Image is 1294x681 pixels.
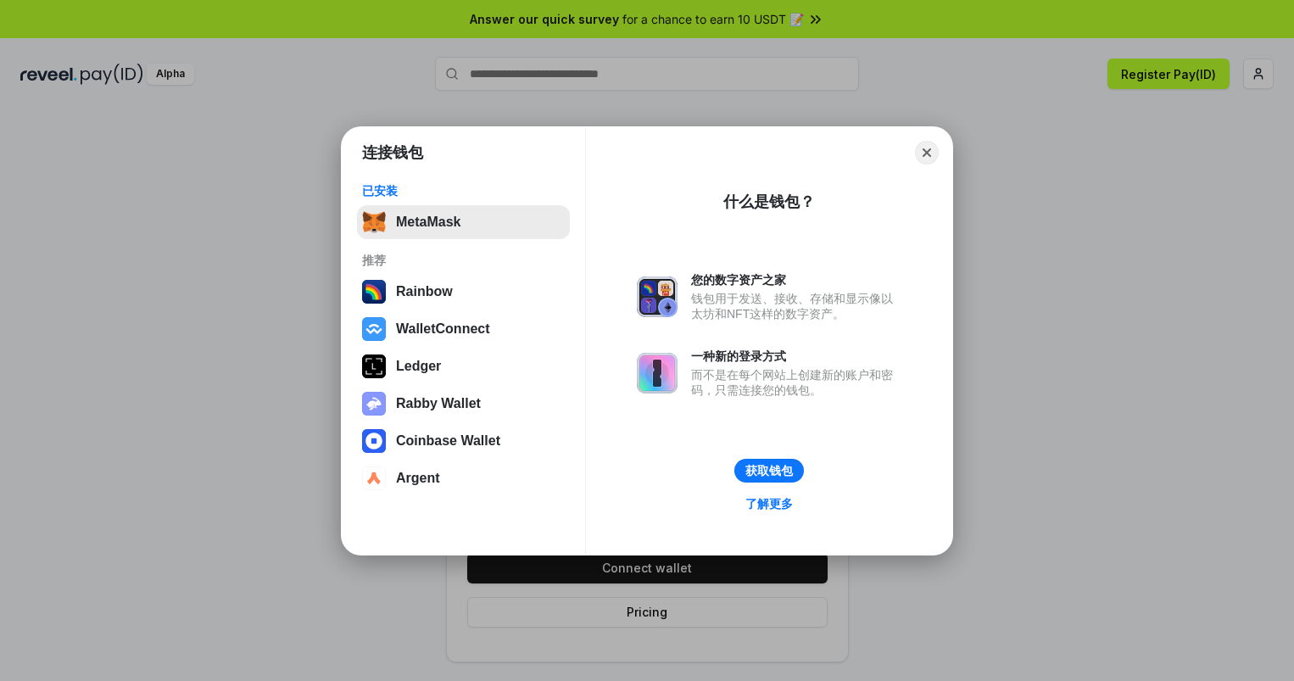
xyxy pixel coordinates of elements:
div: 推荐 [362,253,565,268]
h1: 连接钱包 [362,142,423,163]
button: Ledger [357,349,570,383]
a: 了解更多 [735,493,803,515]
img: svg+xml,%3Csvg%20xmlns%3D%22http%3A%2F%2Fwww.w3.org%2F2000%2Fsvg%22%20fill%3D%22none%22%20viewBox... [637,276,678,317]
img: svg+xml,%3Csvg%20width%3D%22120%22%20height%3D%22120%22%20viewBox%3D%220%200%20120%20120%22%20fil... [362,280,386,304]
img: svg+xml,%3Csvg%20xmlns%3D%22http%3A%2F%2Fwww.w3.org%2F2000%2Fsvg%22%20fill%3D%22none%22%20viewBox... [637,353,678,394]
button: WalletConnect [357,312,570,346]
img: svg+xml,%3Csvg%20width%3D%2228%22%20height%3D%2228%22%20viewBox%3D%220%200%2028%2028%22%20fill%3D... [362,317,386,341]
div: MetaMask [396,215,460,230]
div: WalletConnect [396,321,490,337]
div: 什么是钱包？ [723,192,815,212]
img: svg+xml,%3Csvg%20fill%3D%22none%22%20height%3D%2233%22%20viewBox%3D%220%200%2035%2033%22%20width%... [362,210,386,234]
div: Rainbow [396,284,453,299]
div: Argent [396,471,440,486]
div: 获取钱包 [745,463,793,478]
img: svg+xml,%3Csvg%20xmlns%3D%22http%3A%2F%2Fwww.w3.org%2F2000%2Fsvg%22%20width%3D%2228%22%20height%3... [362,354,386,378]
div: Rabby Wallet [396,396,481,411]
div: 了解更多 [745,496,793,511]
div: Ledger [396,359,441,374]
div: 而不是在每个网站上创建新的账户和密码，只需连接您的钱包。 [691,367,901,398]
div: 一种新的登录方式 [691,349,901,364]
div: 您的数字资产之家 [691,272,901,287]
img: svg+xml,%3Csvg%20xmlns%3D%22http%3A%2F%2Fwww.w3.org%2F2000%2Fsvg%22%20fill%3D%22none%22%20viewBox... [362,392,386,416]
div: 钱包用于发送、接收、存储和显示像以太坊和NFT这样的数字资产。 [691,291,901,321]
button: 获取钱包 [734,459,804,483]
img: svg+xml,%3Csvg%20width%3D%2228%22%20height%3D%2228%22%20viewBox%3D%220%200%2028%2028%22%20fill%3D... [362,466,386,490]
div: Coinbase Wallet [396,433,500,449]
button: MetaMask [357,205,570,239]
button: Close [915,141,939,165]
div: 已安装 [362,183,565,198]
button: Rainbow [357,275,570,309]
button: Rabby Wallet [357,387,570,421]
img: svg+xml,%3Csvg%20width%3D%2228%22%20height%3D%2228%22%20viewBox%3D%220%200%2028%2028%22%20fill%3D... [362,429,386,453]
button: Argent [357,461,570,495]
button: Coinbase Wallet [357,424,570,458]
